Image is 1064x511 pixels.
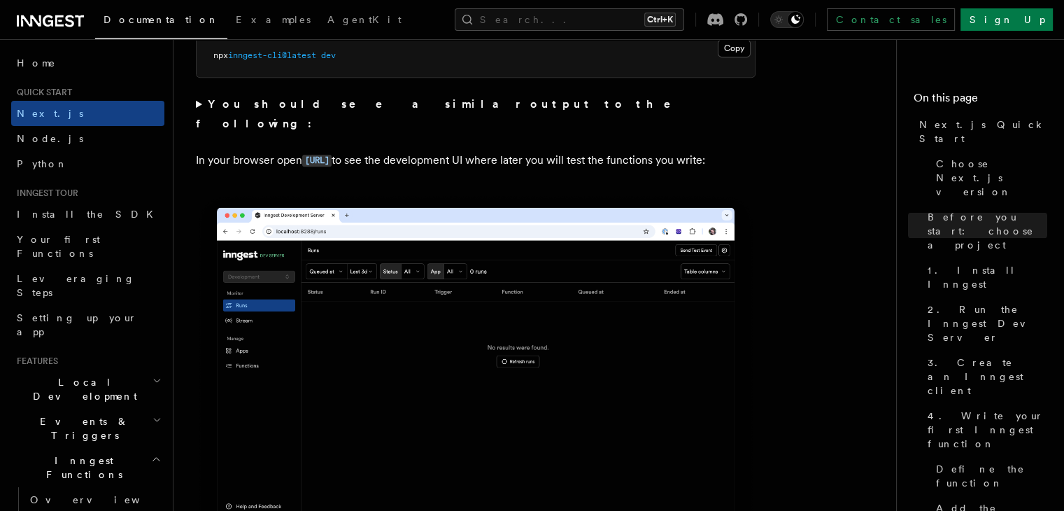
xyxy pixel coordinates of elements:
[11,126,164,151] a: Node.js
[11,370,164,409] button: Local Development
[17,234,100,259] span: Your first Functions
[327,14,402,25] span: AgentKit
[11,151,164,176] a: Python
[922,297,1047,350] a: 2. Run the Inngest Dev Server
[928,356,1047,398] span: 3. Create an Inngest client
[11,227,164,266] a: Your first Functions
[11,101,164,126] a: Next.js
[11,266,164,305] a: Leveraging Steps
[17,158,68,169] span: Python
[928,210,1047,252] span: Before you start: choose a project
[321,50,336,60] span: dev
[319,4,410,38] a: AgentKit
[718,39,751,57] button: Copy
[11,188,78,199] span: Inngest tour
[11,305,164,344] a: Setting up your app
[11,87,72,98] span: Quick start
[11,409,164,448] button: Events & Triggers
[644,13,676,27] kbd: Ctrl+K
[960,8,1053,31] a: Sign Up
[930,151,1047,204] a: Choose Next.js version
[922,258,1047,297] a: 1. Install Inngest
[936,462,1047,490] span: Define the function
[11,375,152,403] span: Local Development
[95,4,227,39] a: Documentation
[302,153,332,167] a: [URL]
[770,11,804,28] button: Toggle dark mode
[928,263,1047,291] span: 1. Install Inngest
[104,14,219,25] span: Documentation
[11,356,58,367] span: Features
[922,350,1047,403] a: 3. Create an Inngest client
[11,448,164,487] button: Inngest Functions
[17,108,83,119] span: Next.js
[455,8,684,31] button: Search...Ctrl+K
[914,90,1047,112] h4: On this page
[914,112,1047,151] a: Next.js Quick Start
[928,302,1047,344] span: 2. Run the Inngest Dev Server
[827,8,955,31] a: Contact sales
[936,157,1047,199] span: Choose Next.js version
[928,409,1047,451] span: 4. Write your first Inngest function
[17,273,135,298] span: Leveraging Steps
[922,204,1047,258] a: Before you start: choose a project
[11,202,164,227] a: Install the SDK
[302,155,332,167] code: [URL]
[228,50,316,60] span: inngest-cli@latest
[17,133,83,144] span: Node.js
[919,118,1047,146] span: Next.js Quick Start
[213,50,228,60] span: npx
[236,14,311,25] span: Examples
[922,403,1047,456] a: 4. Write your first Inngest function
[227,4,319,38] a: Examples
[196,97,690,130] strong: You should see a similar output to the following:
[30,494,174,505] span: Overview
[196,150,756,171] p: In your browser open to see the development UI where later you will test the functions you write:
[11,454,151,482] span: Inngest Functions
[17,312,137,337] span: Setting up your app
[11,50,164,76] a: Home
[11,414,152,442] span: Events & Triggers
[930,456,1047,496] a: Define the function
[196,94,756,134] summary: You should see a similar output to the following:
[17,209,162,220] span: Install the SDK
[17,56,56,70] span: Home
